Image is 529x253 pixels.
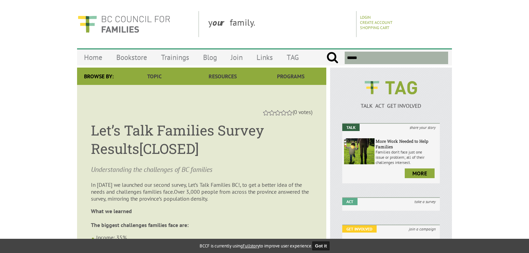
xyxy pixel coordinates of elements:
strong: What we learned [91,208,132,215]
p: TALK ACT GET INVOLVED [342,102,440,109]
em: Get Involved [342,225,377,233]
a: Links [250,49,280,66]
a: Trainings [154,49,196,66]
a: 5 [287,110,292,115]
i: share your story [405,124,440,131]
img: BCCF's TAG Logo [360,75,422,101]
span: [CLOSED] [139,139,199,158]
li: Income: 35% [96,234,312,241]
button: Got it [312,242,330,250]
a: Blog [196,49,224,66]
a: Topic [120,68,188,85]
a: Create Account [360,20,393,25]
a: Resources [188,68,257,85]
a: 2 [269,110,275,115]
p: Understanding the challenges of BC families [91,165,312,174]
p: Families don’t face just one issue or problem; all of their challenges intersect. [376,149,438,165]
div: y family. [203,11,356,37]
h6: More Work Needed to Help Families [376,138,438,149]
input: Submit [326,52,338,64]
a: TAG [280,49,306,66]
a: 1 [263,110,269,115]
em: Talk [342,124,360,131]
span: Over 3,000 people from across the province answered the survey, mirroring the province’s populati... [91,188,309,202]
p: In [DATE] we launched our second survey, Let’s Talk Families BC!, to get a better idea of the nee... [91,181,312,202]
a: Login [360,15,371,20]
a: 4 [281,110,286,115]
a: Shopping Cart [360,25,389,30]
a: more [405,168,435,178]
a: Join [224,49,250,66]
i: take a survey [410,198,440,205]
i: join a campaign [405,225,440,233]
div: Browse By: [77,68,120,85]
strong: our [212,17,230,28]
a: Fullstory [243,243,259,249]
a: TALK ACT GET INVOLVED [342,95,440,109]
strong: The biggest challenges families face are: [91,221,188,228]
img: BC Council for FAMILIES [77,11,171,37]
a: Bookstore [109,49,154,66]
a: Home [77,49,109,66]
a: Programs [257,68,325,85]
em: Act [342,198,358,205]
a: 3 [275,110,280,115]
span: (0 votes) [293,108,312,115]
h1: Let’s Talk Families Survey Results [91,121,312,158]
